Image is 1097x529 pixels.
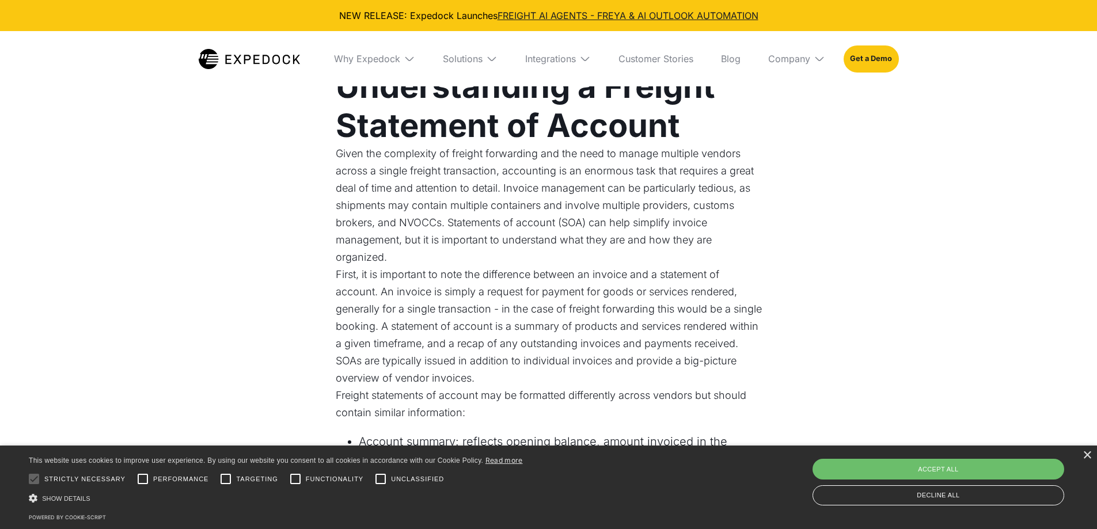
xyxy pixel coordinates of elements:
[29,456,483,465] span: This website uses cookies to improve user experience. By using our website you consent to all coo...
[1039,474,1097,529] div: Widget de chat
[609,31,703,86] a: Customer Stories
[9,9,1088,22] div: NEW RELEASE: Expedock Launches
[813,485,1064,505] div: Decline all
[42,495,90,502] span: Show details
[443,53,483,64] div: Solutions
[813,459,1064,479] div: Accept all
[1039,474,1097,529] iframe: Chat Widget
[29,514,106,520] a: Powered by cookie-script
[236,474,278,484] span: Targeting
[44,474,126,484] span: Strictly necessary
[336,266,762,387] p: First, it is important to note the difference between an invoice and a statement of account. An i...
[359,433,762,467] li: Account summary: reflects opening balance, amount invoiced in the billing period, payments receiv...
[844,45,898,72] a: Get a Demo
[516,31,600,86] div: Integrations
[325,31,424,86] div: Why Expedock
[29,492,523,504] div: Show details
[498,10,758,21] a: FREIGHT AI AGENTS - FREYA & AI OUTLOOK AUTOMATION
[768,53,810,64] div: Company
[759,31,834,86] div: Company
[525,53,576,64] div: Integrations
[391,474,444,484] span: Unclassified
[485,456,523,465] a: Read more
[153,474,209,484] span: Performance
[434,31,507,86] div: Solutions
[712,31,750,86] a: Blog
[1083,451,1091,460] div: Close
[336,145,762,266] p: Given the complexity of freight forwarding and the need to manage multiple vendors across a singl...
[336,67,715,144] strong: Understanding a Freight Statement of Account
[334,53,400,64] div: Why Expedock
[306,474,363,484] span: Functionality
[336,387,762,421] p: Freight statements of account may be formatted differently across vendors but should contain simi...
